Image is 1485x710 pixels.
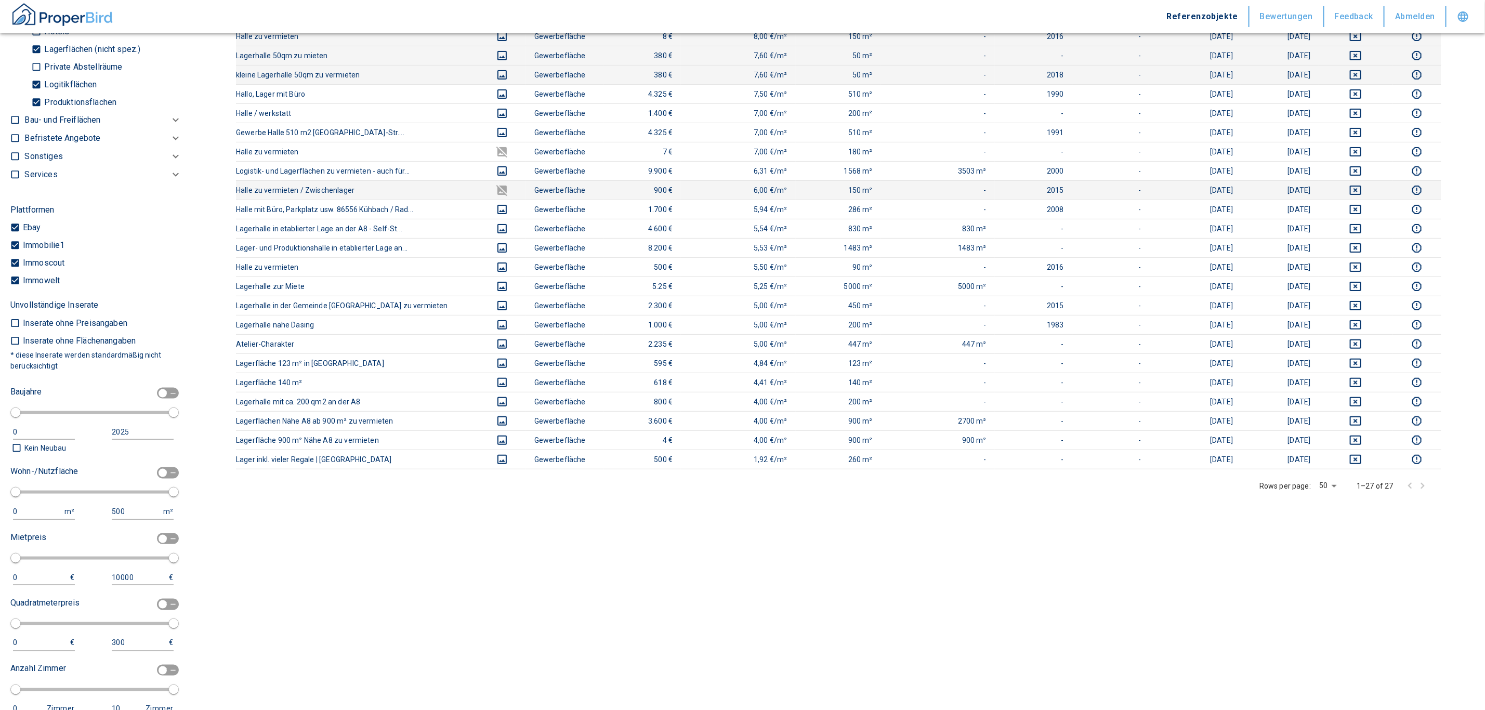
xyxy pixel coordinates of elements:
[681,46,795,65] td: 7,60 €/m²
[1241,65,1319,84] td: [DATE]
[526,334,604,353] td: Gewerbefläche
[236,103,478,123] th: Halle / werkstatt
[10,299,98,311] p: Unvollständige Inserate
[1072,200,1150,219] td: -
[1149,219,1241,238] td: [DATE]
[1241,142,1319,161] td: [DATE]
[1241,315,1319,334] td: [DATE]
[526,180,604,200] td: Gewerbefläche
[604,353,681,373] td: 595 €
[881,353,995,373] td: -
[995,315,1072,334] td: 1983
[1401,338,1433,350] button: report this listing
[1072,353,1150,373] td: -
[796,238,881,257] td: 1483 m²
[1072,123,1150,142] td: -
[995,334,1072,353] td: -
[487,261,518,273] button: images
[1241,200,1319,219] td: [DATE]
[995,84,1072,103] td: 1990
[995,257,1072,277] td: 2016
[1241,353,1319,373] td: [DATE]
[1324,6,1385,27] button: Feedback
[1401,30,1433,43] button: report this listing
[236,46,478,65] th: Lagerhalle 50qm zu mieten
[24,132,100,144] p: Befristete Angebote
[1149,238,1241,257] td: [DATE]
[995,161,1072,180] td: 2000
[20,277,60,285] p: Immowelt
[1328,357,1385,370] button: deselect this listing
[995,46,1072,65] td: -
[1072,238,1150,257] td: -
[24,148,182,166] div: Sonstiges
[681,392,795,411] td: 4,00 €/m²
[604,392,681,411] td: 800 €
[604,200,681,219] td: 1.700 €
[995,65,1072,84] td: 2018
[526,315,604,334] td: Gewerbefläche
[526,353,604,373] td: Gewerbefläche
[1149,103,1241,123] td: [DATE]
[681,373,795,392] td: 4,41 €/m²
[526,84,604,103] td: Gewerbefläche
[681,27,795,46] td: 8,00 €/m²
[1072,296,1150,315] td: -
[1072,46,1150,65] td: -
[236,123,478,142] th: Gewerbe Halle 510 m2 [GEOGRAPHIC_DATA]-Str....
[796,353,881,373] td: 123 m²
[604,315,681,334] td: 1.000 €
[1328,415,1385,427] button: deselect this listing
[881,373,995,392] td: -
[1385,6,1447,27] button: Abmelden
[487,357,518,370] button: images
[236,219,478,238] th: Lagerhalle in etablierter Lage an der A8 - Self-St...
[1241,123,1319,142] td: [DATE]
[881,238,995,257] td: 1483 m²
[1401,165,1433,177] button: report this listing
[10,2,114,28] img: ProperBird Logo and Home Button
[1401,415,1433,427] button: report this listing
[604,103,681,123] td: 1.400 €
[1149,353,1241,373] td: [DATE]
[1241,392,1319,411] td: [DATE]
[487,376,518,389] button: images
[995,296,1072,315] td: 2015
[1241,219,1319,238] td: [DATE]
[1250,6,1324,27] button: Bewertungen
[796,257,881,277] td: 90 m²
[487,203,518,216] button: images
[1149,392,1241,411] td: [DATE]
[881,180,995,200] td: -
[881,123,995,142] td: -
[995,142,1072,161] td: -
[995,27,1072,46] td: 2016
[1328,434,1385,446] button: deselect this listing
[487,30,518,43] button: images
[236,277,478,296] th: Lagerhalle zur Miete
[10,386,42,398] p: Baujahre
[1072,161,1150,180] td: -
[1401,107,1433,120] button: report this listing
[1149,84,1241,103] td: [DATE]
[796,123,881,142] td: 510 m²
[236,392,478,411] th: Lagerhalle mit ca. 200 qm2 an der A8
[1072,219,1150,238] td: -
[487,49,518,62] button: images
[681,65,795,84] td: 7,60 €/m²
[1149,161,1241,180] td: [DATE]
[995,353,1072,373] td: -
[995,277,1072,296] td: -
[487,415,518,427] button: images
[236,65,478,84] th: kleine Lagerhalle 50qm zu vermieten
[881,142,995,161] td: -
[1401,242,1433,254] button: report this listing
[487,165,518,177] button: images
[1241,180,1319,200] td: [DATE]
[1149,123,1241,142] td: [DATE]
[487,88,518,100] button: images
[1072,315,1150,334] td: -
[1328,107,1385,120] button: deselect this listing
[1241,296,1319,315] td: [DATE]
[1149,334,1241,353] td: [DATE]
